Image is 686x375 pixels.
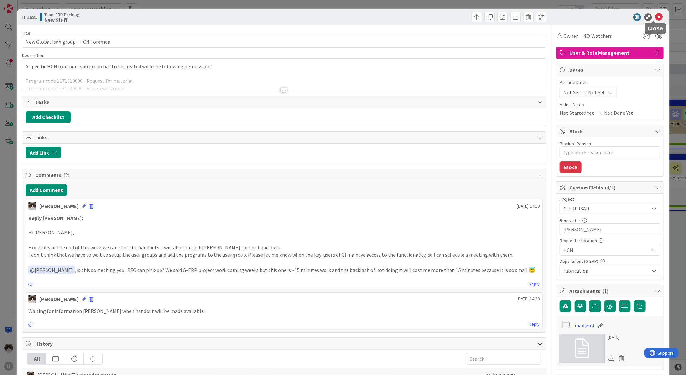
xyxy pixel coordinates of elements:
[26,184,67,196] button: Add Comment
[529,280,540,288] a: Reply
[22,30,30,36] label: Title
[569,66,652,74] span: Dates
[26,147,61,158] button: Add Link
[63,172,69,178] span: ( 2 )
[563,32,578,40] span: Owner
[569,49,652,57] span: User & Role Management
[30,267,73,273] span: [PERSON_NAME]
[35,171,534,179] span: Comments
[28,266,540,274] p: , is this something your BFG can pick-up? We said G-ERP project work coming weeks but this one is...
[517,295,540,302] span: [DATE] 14:20
[591,32,612,40] span: Watchers
[563,267,649,274] span: Fabrication
[560,238,660,243] div: Requester location
[563,245,646,254] span: HCN
[529,320,540,328] a: Reply
[28,215,83,221] strong: Reply [PERSON_NAME]:
[560,102,660,108] span: Actual Dates
[27,14,37,20] b: 1681
[14,1,29,9] span: Support
[35,98,534,106] span: Tasks
[575,321,594,329] a: mail.eml
[35,340,534,348] span: History
[602,288,608,294] span: ( 1 )
[560,79,660,86] span: Planned Dates
[517,203,540,209] span: [DATE] 17:10
[608,334,627,341] div: [DATE]
[569,287,652,295] span: Attachments
[569,184,652,191] span: Custom Fields
[44,12,79,17] span: Team ERP Backlog
[648,26,663,32] h5: Close
[560,109,594,117] span: Not Started Yet
[22,36,546,48] input: type card name here...
[27,353,46,364] div: All
[563,204,646,213] span: G-ERP ISAH
[560,218,580,223] label: Requester
[26,111,71,123] button: Add Checklist
[563,89,580,96] span: Not Set
[28,252,513,258] span: I don’t think that we have to wait to setup the user groups and add the programs to the user grou...
[28,202,36,210] img: Kv
[39,202,78,210] div: [PERSON_NAME]
[28,244,281,251] span: Hopefully at the end of this week we can sent the handouts, I will also contact [PERSON_NAME] for...
[608,354,615,362] div: Download
[560,161,582,173] button: Block
[39,295,78,303] div: [PERSON_NAME]
[44,17,79,22] b: New Stuff
[22,13,37,21] span: ID
[605,184,616,191] span: ( 4/4 )
[560,197,660,201] div: Project
[30,267,35,273] span: @
[28,295,36,303] img: Kv
[588,89,605,96] span: Not Set
[560,259,660,263] div: Department (G-ERP)
[466,353,541,365] input: Search...
[28,229,74,236] span: Hi [PERSON_NAME],
[35,134,534,141] span: Links
[22,52,44,58] span: Description
[28,307,540,315] p: Waiting for information [PERSON_NAME] when handout will be made available.
[604,109,633,117] span: Not Done Yet
[26,63,543,70] p: A specific HCN foremen Isah group has to be created with the following permissions:
[560,141,591,146] label: Blocked Reason
[569,127,652,135] span: Block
